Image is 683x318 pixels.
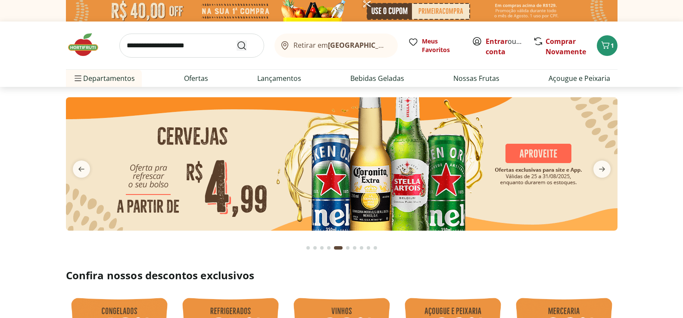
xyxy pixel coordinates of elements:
[586,161,618,178] button: next
[486,36,524,57] span: ou
[66,32,109,58] img: Hortifruti
[73,68,83,89] button: Menu
[351,238,358,258] button: Go to page 7 from fs-carousel
[66,161,97,178] button: previous
[66,269,618,282] h2: Confira nossos descontos exclusivos
[66,97,618,231] img: cervejas
[422,37,462,54] span: Meus Favoritos
[318,238,325,258] button: Go to page 3 from fs-carousel
[237,40,257,51] button: Submit Search
[358,238,365,258] button: Go to page 8 from fs-carousel
[325,238,332,258] button: Go to page 4 from fs-carousel
[119,34,264,58] input: search
[408,37,462,54] a: Meus Favoritos
[257,73,301,83] a: Lançamentos
[597,35,618,56] button: Carrinho
[328,40,473,50] b: [GEOGRAPHIC_DATA]/[GEOGRAPHIC_DATA]
[344,238,351,258] button: Go to page 6 from fs-carousel
[332,238,344,258] button: Current page from fs-carousel
[486,37,533,56] a: Criar conta
[546,37,586,56] a: Comprar Novamente
[372,238,379,258] button: Go to page 10 from fs-carousel
[312,238,318,258] button: Go to page 2 from fs-carousel
[350,73,404,83] a: Bebidas Geladas
[365,238,372,258] button: Go to page 9 from fs-carousel
[293,41,389,49] span: Retirar em
[305,238,312,258] button: Go to page 1 from fs-carousel
[549,73,610,83] a: Açougue e Peixaria
[184,73,208,83] a: Ofertas
[73,68,135,89] span: Departamentos
[486,37,508,46] a: Entrar
[611,41,614,49] span: 1
[453,73,499,83] a: Nossas Frutas
[274,34,398,58] button: Retirar em[GEOGRAPHIC_DATA]/[GEOGRAPHIC_DATA]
